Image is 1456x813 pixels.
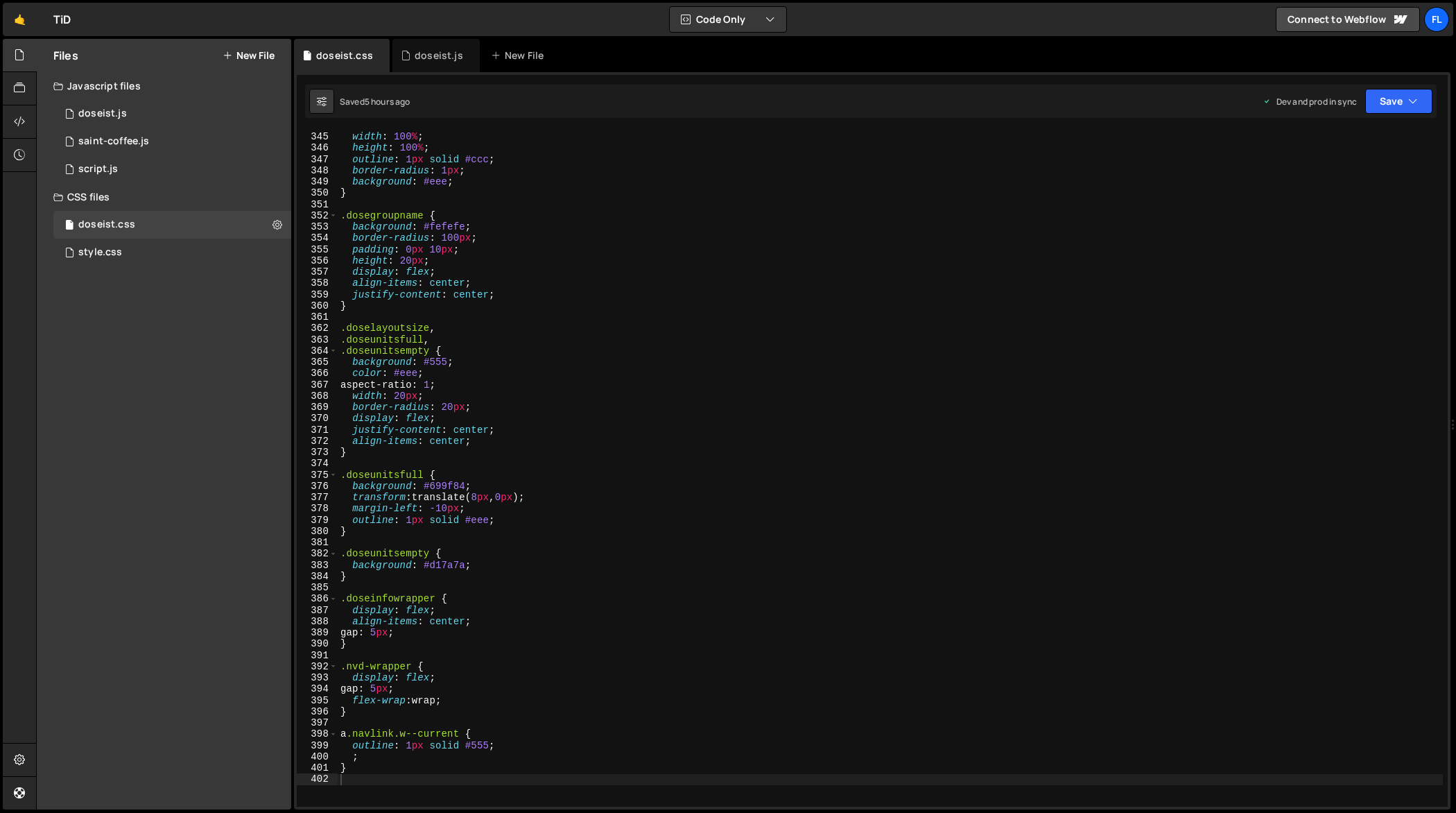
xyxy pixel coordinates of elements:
div: 349 [297,176,338,187]
div: 381 [297,537,338,548]
div: 4604/37981.js [53,100,291,128]
a: Connect to Webflow [1276,7,1420,32]
div: 357 [297,266,338,277]
div: 367 [297,379,338,391]
div: 363 [297,334,338,345]
div: 387 [297,605,338,616]
div: 378 [297,503,338,514]
div: New File [491,49,549,62]
div: Dev and prod in sync [1263,96,1357,108]
div: 371 [297,425,338,436]
div: 382 [297,548,338,559]
div: 362 [297,323,338,334]
div: doseist.js [78,108,127,120]
div: 368 [297,391,338,402]
div: 388 [297,616,338,627]
div: 394 [297,683,338,694]
div: 373 [297,447,338,458]
div: doseist.css [78,219,135,231]
a: 🤙 [3,3,37,36]
div: 399 [297,740,338,751]
div: CSS files [37,183,291,211]
div: 4604/27020.js [53,128,291,155]
div: 351 [297,199,338,210]
div: saint-coffee.js [78,135,149,148]
div: 392 [297,661,338,672]
div: 353 [297,221,338,232]
div: 352 [297,210,338,221]
div: 372 [297,436,338,447]
h2: Files [53,48,78,63]
button: New File [223,50,275,61]
button: Save [1365,89,1432,114]
div: 398 [297,728,338,739]
div: 5 hours ago [365,96,410,108]
div: 359 [297,289,338,300]
div: 390 [297,638,338,649]
div: script.js [78,163,118,176]
div: 366 [297,368,338,379]
div: 402 [297,773,338,785]
div: 356 [297,255,338,266]
div: 360 [297,300,338,311]
div: 345 [297,131,338,142]
div: 380 [297,526,338,537]
div: 391 [297,650,338,661]
div: 365 [297,357,338,368]
div: 4604/24567.js [53,155,291,183]
div: 397 [297,717,338,728]
div: TiD [53,11,71,28]
div: 400 [297,751,338,762]
div: 4604/42100.css [53,211,291,239]
div: 376 [297,481,338,492]
div: 385 [297,582,338,593]
div: 354 [297,232,338,243]
div: 377 [297,492,338,503]
button: Code Only [670,7,786,32]
div: 4604/25434.css [53,239,291,266]
div: 389 [297,627,338,638]
a: Fl [1424,7,1449,32]
div: 364 [297,345,338,357]
div: Saved [340,96,410,108]
div: 358 [297,277,338,289]
div: 374 [297,458,338,469]
div: 348 [297,165,338,176]
div: 401 [297,762,338,773]
div: 355 [297,244,338,255]
div: 386 [297,593,338,604]
div: 379 [297,515,338,526]
div: 393 [297,672,338,683]
div: 384 [297,571,338,582]
div: 396 [297,706,338,717]
div: 395 [297,695,338,706]
div: 347 [297,154,338,165]
div: doseist.css [316,49,373,62]
div: Javascript files [37,72,291,100]
div: 370 [297,413,338,424]
div: 361 [297,311,338,323]
div: 346 [297,142,338,153]
div: 375 [297,470,338,481]
div: 383 [297,560,338,571]
div: 369 [297,402,338,413]
div: 350 [297,187,338,198]
div: doseist.js [415,49,463,62]
div: style.css [78,246,122,259]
